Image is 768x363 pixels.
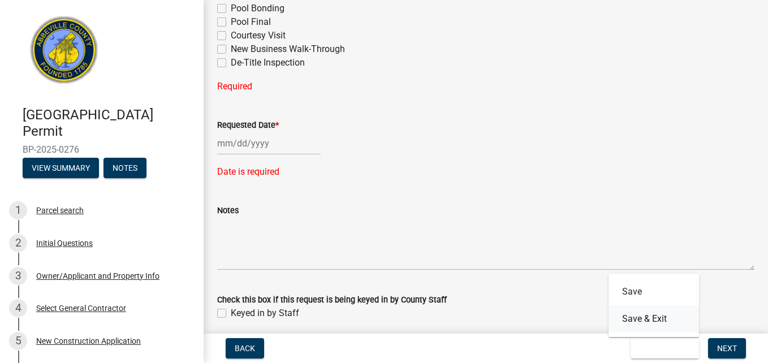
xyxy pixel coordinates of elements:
[226,338,264,358] button: Back
[23,164,99,173] wm-modal-confirm: Summary
[609,274,699,337] div: Save & Exit
[9,332,27,350] div: 5
[9,299,27,317] div: 4
[231,306,299,320] label: Keyed in by Staff
[9,267,27,285] div: 3
[36,304,126,312] div: Select General Contractor
[217,207,239,215] label: Notes
[103,158,146,178] button: Notes
[231,29,286,42] label: Courtesy Visit
[23,158,99,178] button: View Summary
[640,344,683,353] span: Save & Exit
[36,337,141,345] div: New Construction Application
[36,272,159,280] div: Owner/Applicant and Property Info
[609,305,699,332] button: Save & Exit
[708,338,746,358] button: Next
[23,12,106,95] img: Abbeville County, South Carolina
[231,56,305,70] label: De-Title Inspection
[231,42,345,56] label: New Business Walk-Through
[217,296,447,304] label: Check this box if this request is being keyed in by County Staff
[231,15,271,29] label: Pool Final
[103,164,146,173] wm-modal-confirm: Notes
[231,2,284,15] label: Pool Bonding
[36,206,84,214] div: Parcel search
[717,344,737,353] span: Next
[217,165,754,179] div: Date is required
[631,338,699,358] button: Save & Exit
[23,107,195,140] h4: [GEOGRAPHIC_DATA] Permit
[217,80,754,93] div: Required
[235,344,255,353] span: Back
[9,201,27,219] div: 1
[217,122,279,129] label: Requested Date
[609,278,699,305] button: Save
[217,132,321,155] input: mm/dd/yyyy
[9,234,27,252] div: 2
[23,144,181,155] span: BP-2025-0276
[36,239,93,247] div: Initial Questions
